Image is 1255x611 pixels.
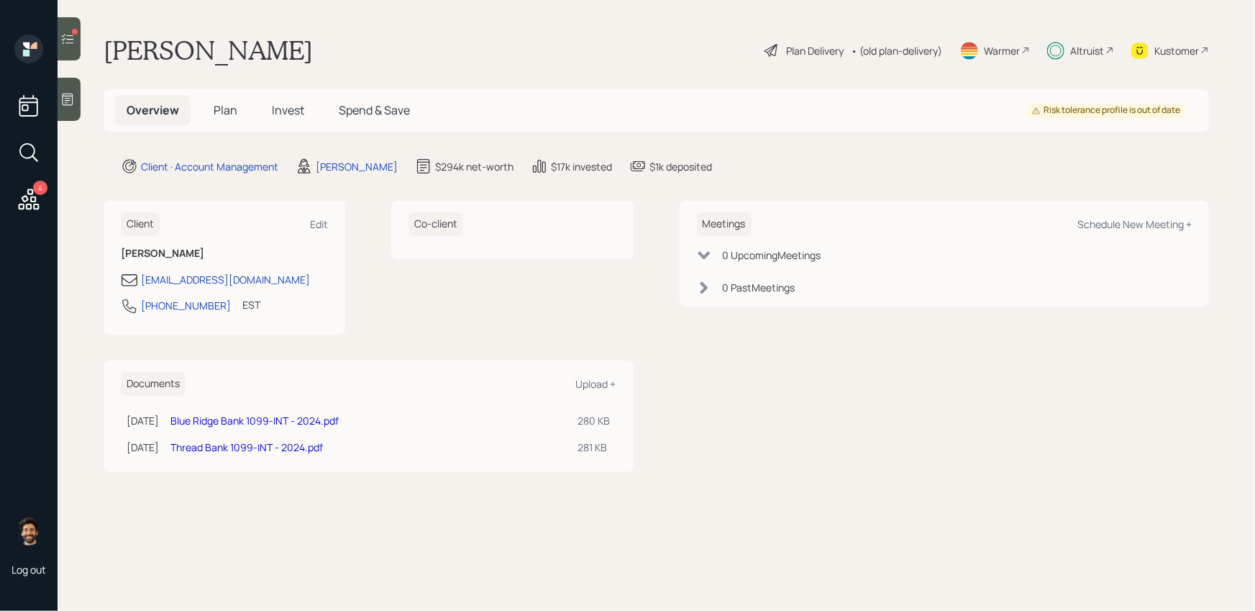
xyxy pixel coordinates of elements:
[1032,104,1180,117] div: Risk tolerance profile is out of date
[435,159,514,174] div: $294k net-worth
[1154,43,1199,58] div: Kustomer
[723,248,821,263] div: 0 Upcoming Meeting s
[578,440,611,455] div: 281 KB
[316,159,398,174] div: [PERSON_NAME]
[214,102,237,118] span: Plan
[723,280,795,295] div: 0 Past Meeting s
[242,297,260,312] div: EST
[984,43,1020,58] div: Warmer
[127,413,159,428] div: [DATE]
[649,159,712,174] div: $1k deposited
[339,102,410,118] span: Spend & Save
[1077,217,1192,231] div: Schedule New Meeting +
[851,43,942,58] div: • (old plan-delivery)
[578,413,611,428] div: 280 KB
[12,563,46,576] div: Log out
[127,102,179,118] span: Overview
[141,159,278,174] div: Client · Account Management
[121,372,186,396] h6: Documents
[170,440,323,454] a: Thread Bank 1099-INT - 2024.pdf
[14,517,43,546] img: eric-schwartz-headshot.png
[141,272,310,287] div: [EMAIL_ADDRESS][DOMAIN_NAME]
[170,414,339,427] a: Blue Ridge Bank 1099-INT - 2024.pdf
[272,102,304,118] span: Invest
[409,212,463,236] h6: Co-client
[141,298,231,313] div: [PHONE_NUMBER]
[104,35,313,66] h1: [PERSON_NAME]
[33,181,47,195] div: 4
[551,159,612,174] div: $17k invested
[310,217,328,231] div: Edit
[127,440,159,455] div: [DATE]
[697,212,752,236] h6: Meetings
[121,212,160,236] h6: Client
[121,248,328,260] h6: [PERSON_NAME]
[576,377,616,391] div: Upload +
[786,43,844,58] div: Plan Delivery
[1070,43,1104,58] div: Altruist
